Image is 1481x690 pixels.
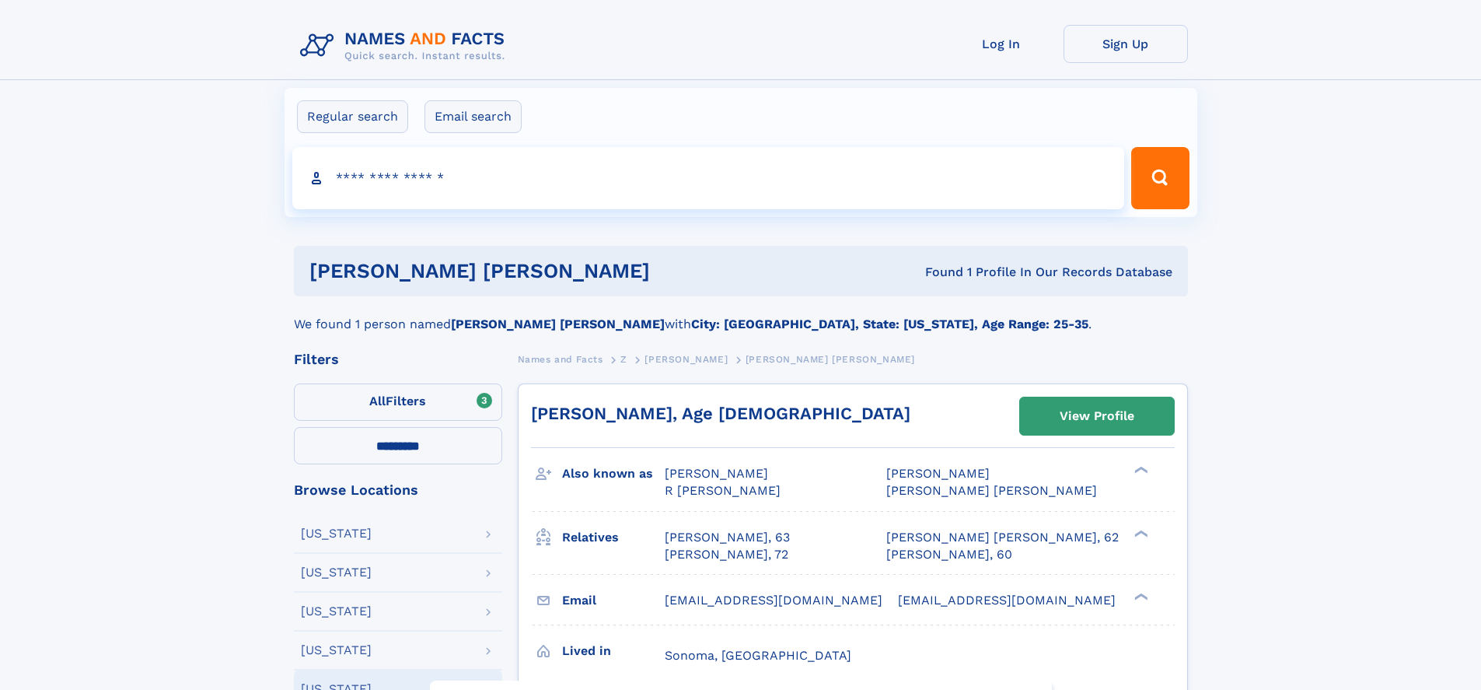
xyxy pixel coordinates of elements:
span: [PERSON_NAME] [PERSON_NAME] [746,354,915,365]
div: Browse Locations [294,483,502,497]
a: Names and Facts [518,349,603,369]
label: Filters [294,384,502,421]
span: Z [620,354,627,365]
span: [EMAIL_ADDRESS][DOMAIN_NAME] [665,593,882,608]
a: View Profile [1020,398,1174,435]
h3: Lived in [562,638,665,664]
label: Regular search [297,100,408,133]
a: [PERSON_NAME], Age [DEMOGRAPHIC_DATA] [531,404,910,423]
label: Email search [424,100,522,133]
span: [PERSON_NAME] [665,466,768,481]
h1: [PERSON_NAME] [PERSON_NAME] [309,261,788,281]
span: [EMAIL_ADDRESS][DOMAIN_NAME] [898,593,1116,608]
h3: Email [562,587,665,614]
div: [US_STATE] [301,605,372,618]
a: [PERSON_NAME] [644,349,728,369]
input: search input [292,147,1125,209]
span: [PERSON_NAME] [644,354,728,365]
a: Log In [939,25,1064,63]
a: Sign Up [1064,25,1188,63]
div: ❯ [1130,528,1149,538]
span: [PERSON_NAME] [PERSON_NAME] [886,483,1097,498]
h3: Also known as [562,461,665,487]
img: Logo Names and Facts [294,25,518,67]
h3: Relatives [562,524,665,551]
div: ❯ [1130,591,1149,601]
span: Sonoma, [GEOGRAPHIC_DATA] [665,648,851,663]
span: [PERSON_NAME] [886,466,990,481]
button: Search Button [1131,147,1189,209]
div: View Profile [1060,398,1134,434]
a: [PERSON_NAME] [PERSON_NAME], 62 [886,529,1119,546]
a: Z [620,349,627,369]
span: All [369,394,386,408]
span: R [PERSON_NAME] [665,483,781,498]
a: [PERSON_NAME], 63 [665,529,790,546]
b: [PERSON_NAME] [PERSON_NAME] [451,317,665,331]
div: Found 1 Profile In Our Records Database [788,264,1172,281]
div: [US_STATE] [301,644,372,657]
a: [PERSON_NAME], 60 [886,546,1012,563]
div: [US_STATE] [301,566,372,579]
div: [US_STATE] [301,527,372,540]
div: ❯ [1130,465,1149,475]
b: City: [GEOGRAPHIC_DATA], State: [US_STATE], Age Range: 25-35 [691,317,1088,331]
div: Filters [294,352,502,366]
a: [PERSON_NAME], 72 [665,546,788,563]
div: We found 1 person named with . [294,296,1188,334]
